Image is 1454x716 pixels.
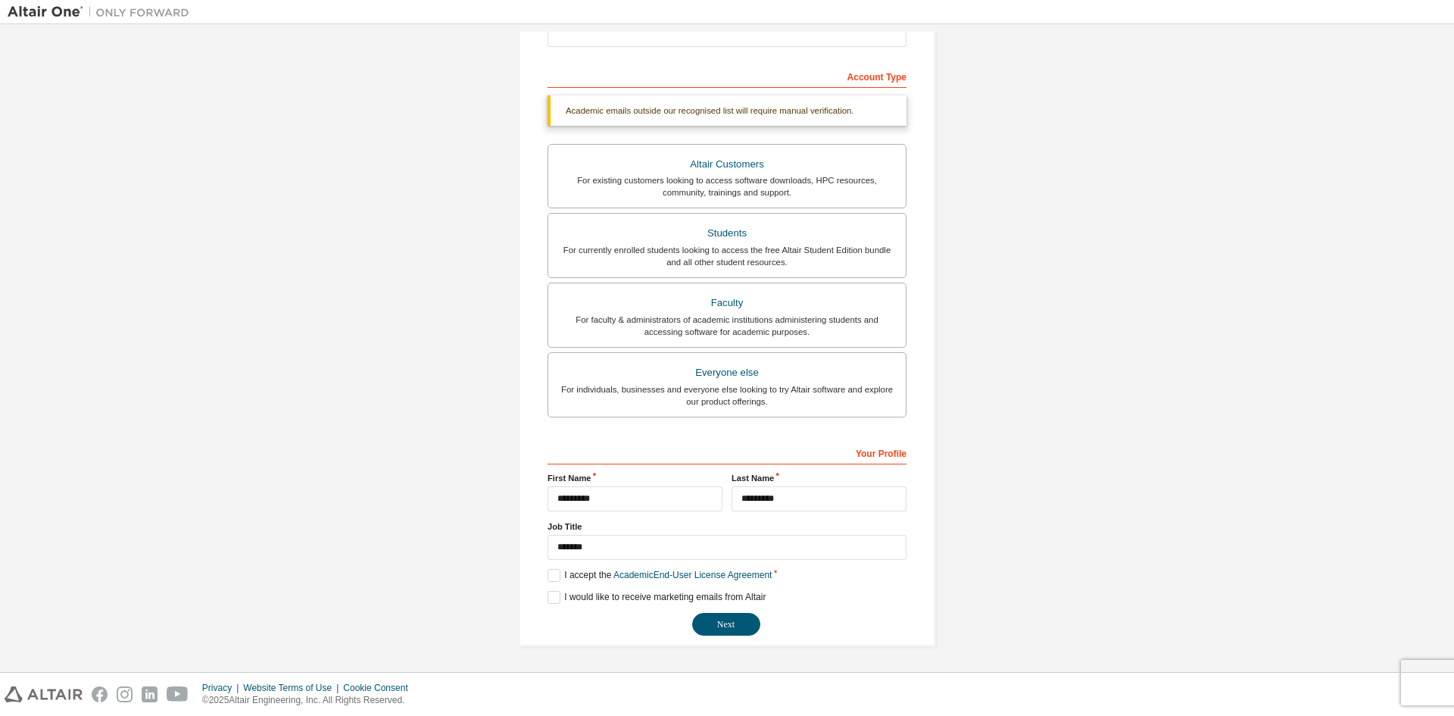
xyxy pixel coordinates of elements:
img: youtube.svg [167,686,189,702]
div: Students [557,223,897,244]
div: Everyone else [557,362,897,383]
a: Academic End-User License Agreement [613,570,772,580]
p: © 2025 Altair Engineering, Inc. All Rights Reserved. [202,694,417,707]
img: instagram.svg [117,686,133,702]
div: Academic emails outside our recognised list will require manual verification. [548,95,906,126]
div: For faculty & administrators of academic institutions administering students and accessing softwa... [557,314,897,338]
div: Website Terms of Use [243,682,343,694]
img: linkedin.svg [142,686,158,702]
div: Faculty [557,292,897,314]
button: Next [692,613,760,636]
div: Altair Customers [557,154,897,175]
div: For existing customers looking to access software downloads, HPC resources, community, trainings ... [557,174,897,199]
img: altair_logo.svg [5,686,83,702]
label: I would like to receive marketing emails from Altair [548,591,766,604]
img: facebook.svg [92,686,108,702]
label: I accept the [548,569,772,582]
label: Job Title [548,521,906,533]
div: Account Type [548,64,906,88]
img: Altair One [8,5,197,20]
div: Privacy [202,682,243,694]
div: Cookie Consent [343,682,417,694]
div: For currently enrolled students looking to access the free Altair Student Edition bundle and all ... [557,244,897,268]
label: First Name [548,472,722,484]
div: For individuals, businesses and everyone else looking to try Altair software and explore our prod... [557,383,897,408]
label: Last Name [732,472,906,484]
div: Your Profile [548,440,906,464]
